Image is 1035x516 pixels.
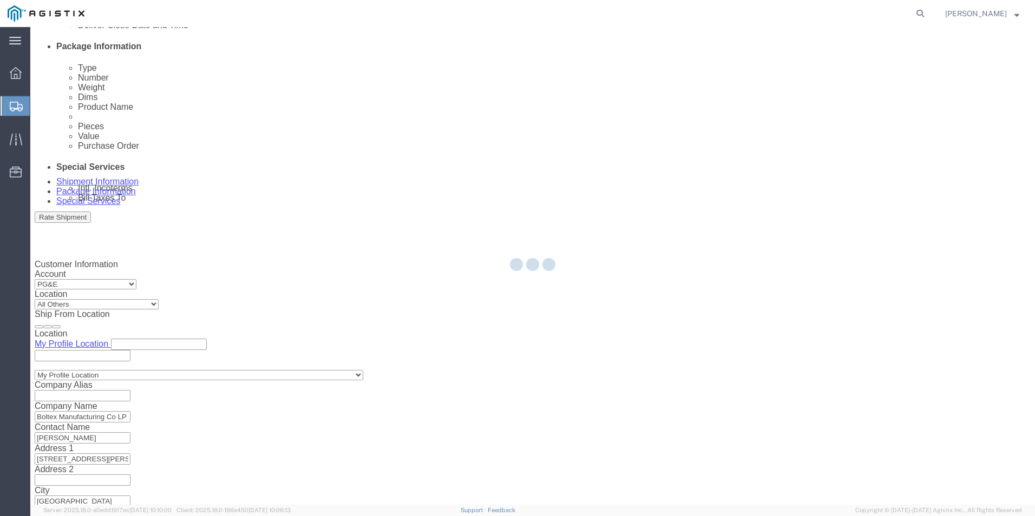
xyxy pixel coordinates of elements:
[176,507,291,513] span: Client: 2025.18.0-198a450
[461,507,488,513] a: Support
[945,8,1007,19] span: Frankie Jimenez
[945,7,1020,20] button: [PERSON_NAME]
[248,507,291,513] span: [DATE] 10:06:13
[43,507,172,513] span: Server: 2025.18.0-a0edd1917ac
[488,507,515,513] a: Feedback
[129,507,172,513] span: [DATE] 10:10:00
[8,5,84,22] img: logo
[855,506,1022,515] span: Copyright © [DATE]-[DATE] Agistix Inc., All Rights Reserved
